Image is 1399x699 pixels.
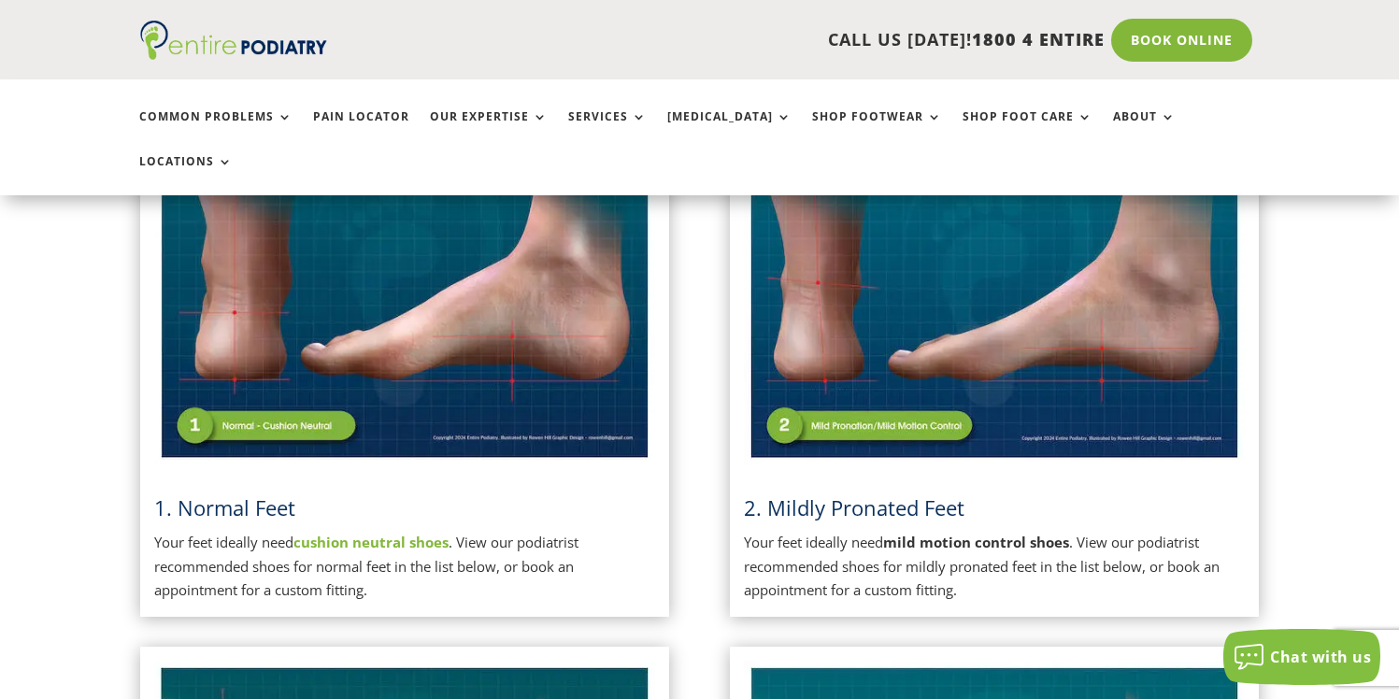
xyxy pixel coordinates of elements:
a: Our Expertise [430,110,548,150]
span: 1800 4 ENTIRE [972,28,1105,50]
span: 2. Mildly Pronated Feet [744,493,964,521]
a: Shop Foot Care [963,110,1092,150]
strong: mild motion control shoes [883,533,1069,551]
a: Common Problems [139,110,293,150]
p: CALL US [DATE]! [399,28,1106,52]
button: Chat with us [1223,629,1380,685]
a: About [1113,110,1176,150]
img: Mildly Pronated Feet - View Podiatrist Recommended Mild Motion Control Shoes [744,112,1245,465]
a: cushion neutral shoes [293,533,449,551]
a: Shop Footwear [812,110,942,150]
a: 1. Normal Feet [154,493,295,521]
img: Normal Feet - View Podiatrist Recommended Cushion Neutral Shoes [154,112,655,465]
a: Pain Locator [313,110,409,150]
a: [MEDICAL_DATA] [667,110,792,150]
a: Services [568,110,647,150]
a: Entire Podiatry [140,45,327,64]
a: Book Online [1111,19,1252,62]
p: Your feet ideally need . View our podiatrist recommended shoes for mildly pronated feet in the li... [744,531,1245,603]
span: Chat with us [1270,647,1371,667]
a: Locations [139,155,233,195]
p: Your feet ideally need . View our podiatrist recommended shoes for normal feet in the list below,... [154,531,655,603]
img: logo (1) [140,21,327,60]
